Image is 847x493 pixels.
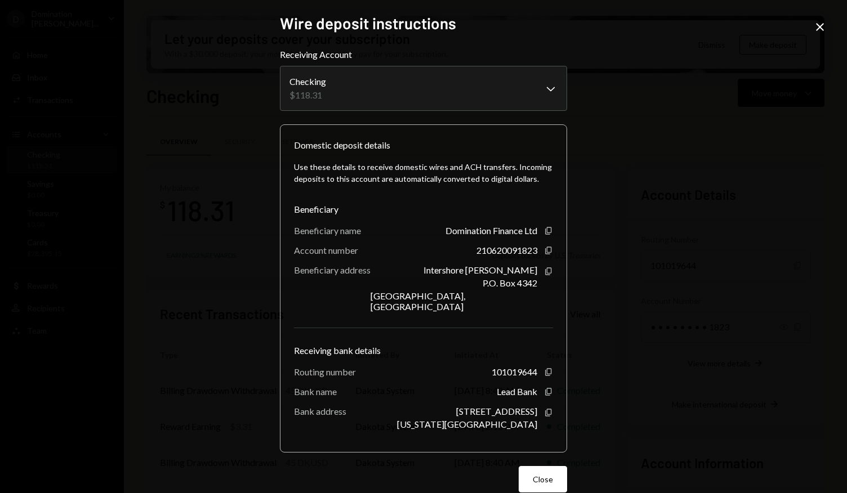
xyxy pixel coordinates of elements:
[280,12,567,34] h2: Wire deposit instructions
[456,406,537,416] div: [STREET_ADDRESS]
[294,366,356,377] div: Routing number
[294,386,337,397] div: Bank name
[423,265,537,275] div: Intershore [PERSON_NAME]
[483,277,537,288] div: P.O. Box 4342
[492,366,537,377] div: 101019644
[280,66,567,111] button: Receiving Account
[476,245,537,256] div: 210620091823
[280,48,567,61] label: Receiving Account
[294,265,371,275] div: Beneficiary address
[371,290,537,312] div: [GEOGRAPHIC_DATA], [GEOGRAPHIC_DATA]
[294,225,361,236] div: Beneficiary name
[294,203,553,216] div: Beneficiary
[445,225,537,236] div: Domination Finance Ltd
[294,161,553,185] div: Use these details to receive domestic wires and ACH transfers. Incoming deposits to this account ...
[497,386,537,397] div: Lead Bank
[519,466,567,492] button: Close
[294,245,358,256] div: Account number
[294,406,346,416] div: Bank address
[397,419,537,429] div: [US_STATE][GEOGRAPHIC_DATA]
[294,138,390,152] div: Domestic deposit details
[294,344,553,357] div: Receiving bank details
